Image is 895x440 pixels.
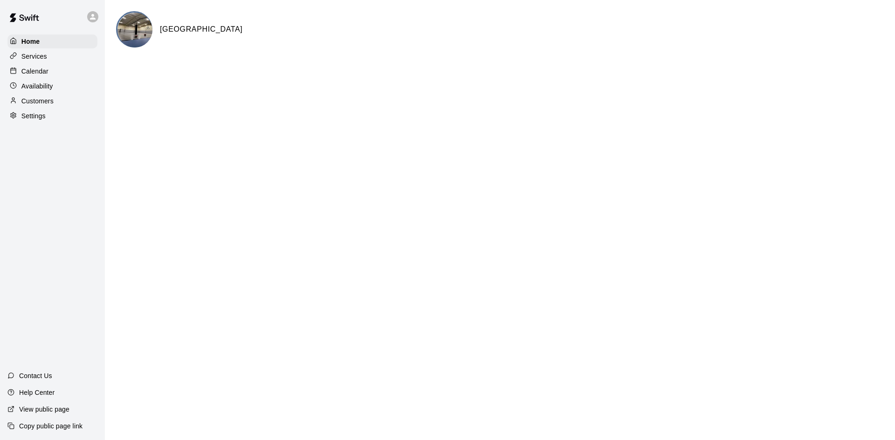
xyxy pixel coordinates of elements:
[117,13,152,47] img: Ironline Sports Complex logo
[7,34,97,48] a: Home
[19,371,52,380] p: Contact Us
[7,109,97,123] a: Settings
[19,405,69,414] p: View public page
[21,81,53,91] p: Availability
[19,388,55,397] p: Help Center
[19,421,83,431] p: Copy public page link
[7,94,97,108] a: Customers
[21,37,40,46] p: Home
[160,23,242,35] h6: [GEOGRAPHIC_DATA]
[21,111,46,121] p: Settings
[21,96,54,106] p: Customers
[21,67,48,76] p: Calendar
[7,49,97,63] a: Services
[7,64,97,78] a: Calendar
[21,52,47,61] p: Services
[7,79,97,93] a: Availability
